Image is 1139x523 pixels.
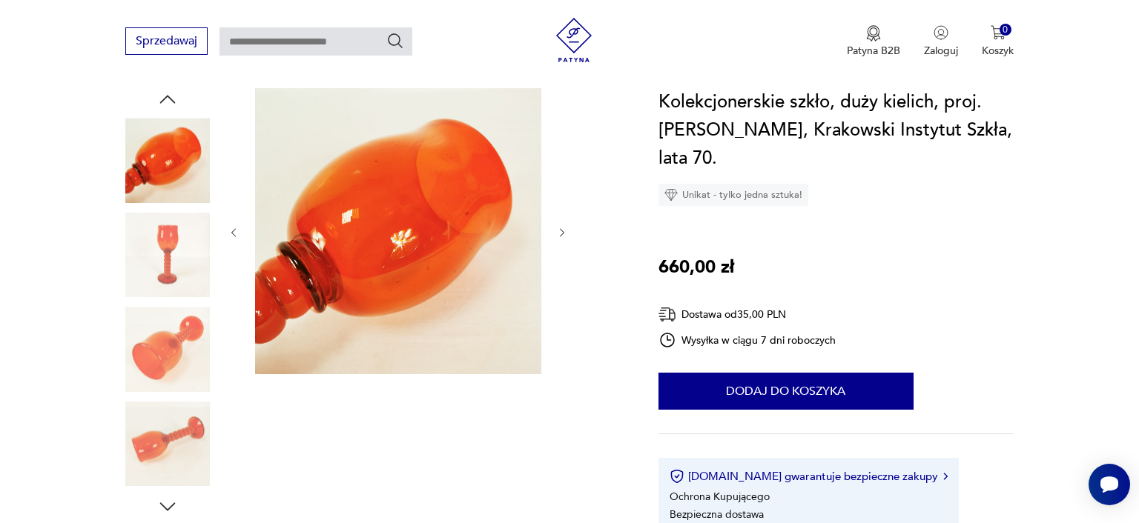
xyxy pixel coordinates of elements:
div: Wysyłka w ciągu 7 dni roboczych [658,331,836,349]
p: Zaloguj [924,44,958,58]
img: Ikona diamentu [664,188,678,201]
img: Ikona dostawy [658,305,676,324]
div: Dostawa od 35,00 PLN [658,305,836,324]
img: Zdjęcie produktu Kolekcjonerskie szkło, duży kielich, proj. Marian Gołogórski, Krakowski Instytut... [125,402,210,486]
button: Sprzedawaj [125,27,208,55]
button: [DOMAIN_NAME] gwarantuje bezpieczne zakupy [670,469,948,484]
img: Ikonka użytkownika [934,25,948,40]
p: 660,00 zł [658,253,734,282]
img: Ikona koszyka [991,25,1006,40]
img: Ikona strzałki w prawo [943,473,948,480]
h1: Kolekcjonerskie szkło, duży kielich, proj. [PERSON_NAME], Krakowski Instytut Szkła, lata 70. [658,88,1014,173]
button: 0Koszyk [982,25,1014,58]
img: Zdjęcie produktu Kolekcjonerskie szkło, duży kielich, proj. Marian Gołogórski, Krakowski Instytut... [125,118,210,202]
button: Zaloguj [924,25,958,58]
a: Sprzedawaj [125,37,208,47]
p: Patyna B2B [847,44,900,58]
img: Zdjęcie produktu Kolekcjonerskie szkło, duży kielich, proj. Marian Gołogórski, Krakowski Instytut... [125,307,210,391]
li: Ochrona Kupującego [670,490,770,504]
div: 0 [1000,24,1012,36]
iframe: Smartsupp widget button [1089,464,1130,505]
button: Szukaj [386,32,404,50]
img: Ikona medalu [866,25,881,41]
div: Unikat - tylko jedna sztuka! [658,184,808,206]
img: Zdjęcie produktu Kolekcjonerskie szkło, duży kielich, proj. Marian Gołogórski, Krakowski Instytut... [125,213,210,297]
p: Koszyk [982,44,1014,58]
li: Bezpieczna dostawa [670,507,764,522]
img: Zdjęcie produktu Kolekcjonerskie szkło, duży kielich, proj. Marian Gołogórski, Krakowski Instytut... [255,88,541,374]
button: Patyna B2B [847,25,900,58]
button: Dodaj do koszyka [658,373,914,410]
img: Ikona certyfikatu [670,469,684,484]
img: Patyna - sklep z meblami i dekoracjami vintage [552,18,596,62]
a: Ikona medaluPatyna B2B [847,25,900,58]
